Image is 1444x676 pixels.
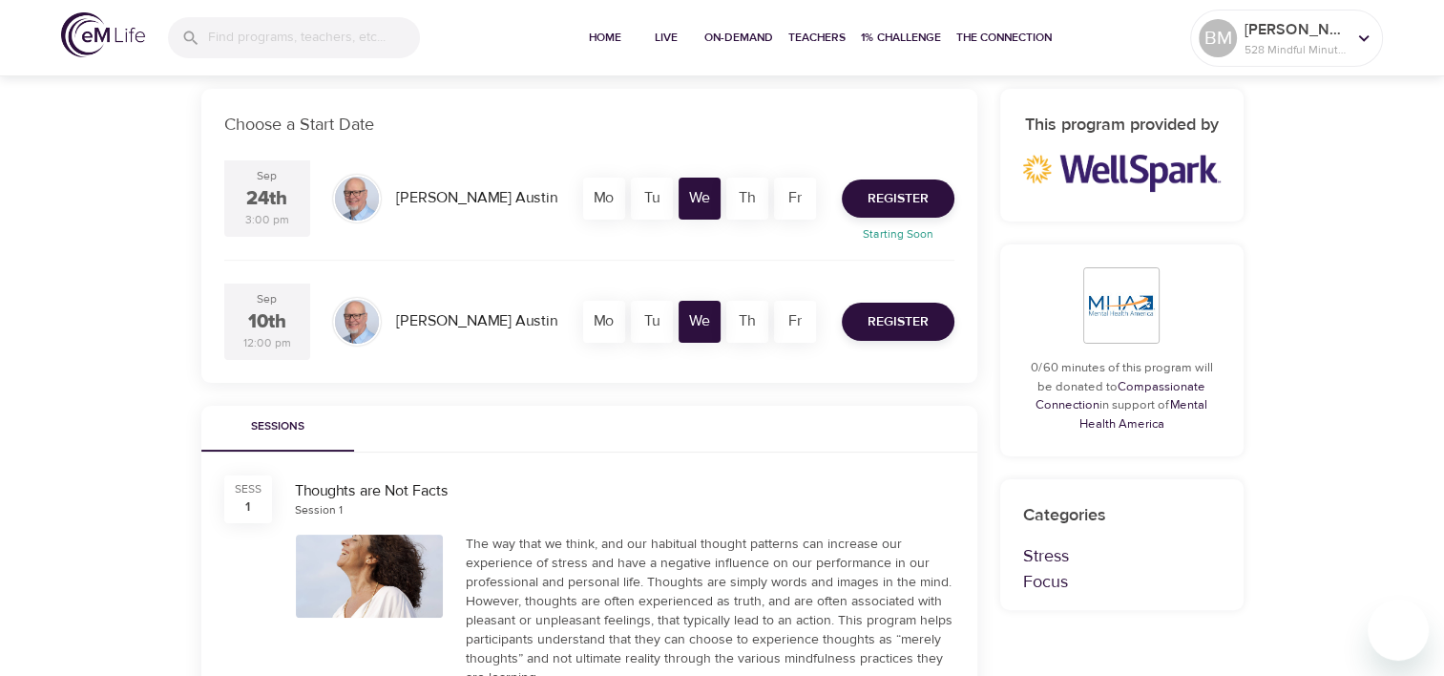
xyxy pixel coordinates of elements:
[1023,502,1221,528] p: Categories
[235,481,262,497] div: SESS
[842,180,954,218] button: Register
[224,112,954,137] p: Choose a Start Date
[1245,41,1346,58] p: 528 Mindful Minutes
[868,310,929,334] span: Register
[774,301,816,343] div: Fr
[1023,569,1221,595] p: Focus
[861,28,941,48] span: 1% Challenge
[243,335,291,351] div: 12:00 pm
[774,178,816,220] div: Fr
[1023,359,1221,433] p: 0/60 minutes of this program will be donated to in support of
[213,417,343,437] span: Sessions
[1023,155,1221,193] img: WellSpark%20logo.png
[583,301,625,343] div: Mo
[245,497,250,517] div: 1
[679,301,721,343] div: We
[1023,543,1221,569] p: Stress
[842,303,954,341] button: Register
[257,291,277,307] div: Sep
[388,180,565,217] div: [PERSON_NAME] Austin
[208,17,420,58] input: Find programs, teachers, etc...
[388,303,565,340] div: [PERSON_NAME] Austin
[245,212,289,228] div: 3:00 pm
[704,28,773,48] span: On-Demand
[257,168,277,184] div: Sep
[868,187,929,211] span: Register
[295,480,954,502] div: Thoughts are Not Facts
[788,28,846,48] span: Teachers
[1245,18,1346,41] p: [PERSON_NAME]
[631,178,673,220] div: Tu
[1199,19,1237,57] div: BM
[726,178,768,220] div: Th
[582,28,628,48] span: Home
[61,12,145,57] img: logo
[1023,112,1221,139] h6: This program provided by
[248,308,286,336] div: 10th
[726,301,768,343] div: Th
[1036,379,1205,413] a: Compassionate Connection
[246,185,287,213] div: 24th
[583,178,625,220] div: Mo
[679,178,721,220] div: We
[631,301,673,343] div: Tu
[643,28,689,48] span: Live
[830,225,966,243] p: Starting Soon
[1368,600,1429,661] iframe: Button to launch messaging window
[956,28,1052,48] span: The Connection
[1079,397,1208,432] a: Mental Health America
[295,502,343,518] div: Session 1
